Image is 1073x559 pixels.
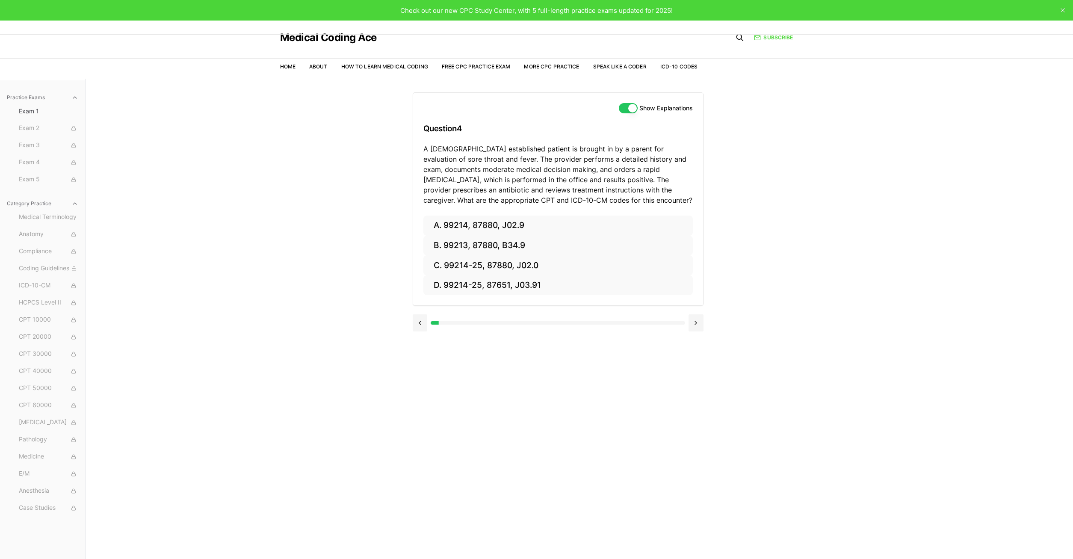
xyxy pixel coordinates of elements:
button: Case Studies [15,501,82,515]
span: Exam 4 [19,158,78,167]
button: Practice Exams [3,91,82,104]
button: Coding Guidelines [15,262,82,275]
span: Anatomy [19,230,78,239]
button: CPT 40000 [15,364,82,378]
span: Case Studies [19,503,78,513]
button: Category Practice [3,197,82,210]
button: Compliance [15,245,82,258]
span: Exam 1 [19,107,78,115]
button: CPT 10000 [15,313,82,327]
button: close [1056,3,1070,17]
button: Exam 5 [15,173,82,186]
p: A [DEMOGRAPHIC_DATA] established patient is brought in by a parent for evaluation of sore throat ... [423,144,693,205]
h3: Question 4 [423,116,693,141]
span: CPT 60000 [19,401,78,410]
span: Compliance [19,247,78,256]
span: CPT 20000 [19,332,78,342]
span: Exam 3 [19,141,78,150]
span: Anesthesia [19,486,78,496]
button: D. 99214-25, 87651, J03.91 [423,275,693,296]
button: CPT 20000 [15,330,82,344]
button: Exam 1 [15,104,82,118]
a: About [309,63,328,70]
a: Subscribe [754,34,793,41]
span: CPT 10000 [19,315,78,325]
button: Exam 3 [15,139,82,152]
span: [MEDICAL_DATA] [19,418,78,427]
span: Exam 5 [19,175,78,184]
span: CPT 30000 [19,349,78,359]
a: Home [280,63,296,70]
button: Medical Terminology [15,210,82,224]
span: ICD-10-CM [19,281,78,290]
a: More CPC Practice [524,63,579,70]
button: A. 99214, 87880, J02.9 [423,216,693,236]
a: How to Learn Medical Coding [341,63,428,70]
button: CPT 30000 [15,347,82,361]
button: E/M [15,467,82,481]
button: [MEDICAL_DATA] [15,416,82,429]
span: Pathology [19,435,78,444]
span: HCPCS Level II [19,298,78,308]
span: E/M [19,469,78,479]
a: ICD-10 Codes [660,63,698,70]
button: CPT 50000 [15,382,82,395]
button: Medicine [15,450,82,464]
label: Show Explanations [639,105,693,111]
span: CPT 40000 [19,367,78,376]
button: Pathology [15,433,82,447]
button: HCPCS Level II [15,296,82,310]
button: C. 99214-25, 87880, J02.0 [423,255,693,275]
span: Check out our new CPC Study Center, with 5 full-length practice exams updated for 2025! [400,6,673,15]
button: B. 99213, 87880, B34.9 [423,236,693,256]
button: Exam 4 [15,156,82,169]
button: CPT 60000 [15,399,82,412]
button: Anatomy [15,228,82,241]
a: Free CPC Practice Exam [442,63,511,70]
span: CPT 50000 [19,384,78,393]
span: Medical Terminology [19,213,78,222]
button: Exam 2 [15,121,82,135]
span: Medicine [19,452,78,461]
button: Anesthesia [15,484,82,498]
span: Exam 2 [19,124,78,133]
a: Medical Coding Ace [280,33,377,43]
a: Speak Like a Coder [593,63,647,70]
button: ICD-10-CM [15,279,82,293]
span: Coding Guidelines [19,264,78,273]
